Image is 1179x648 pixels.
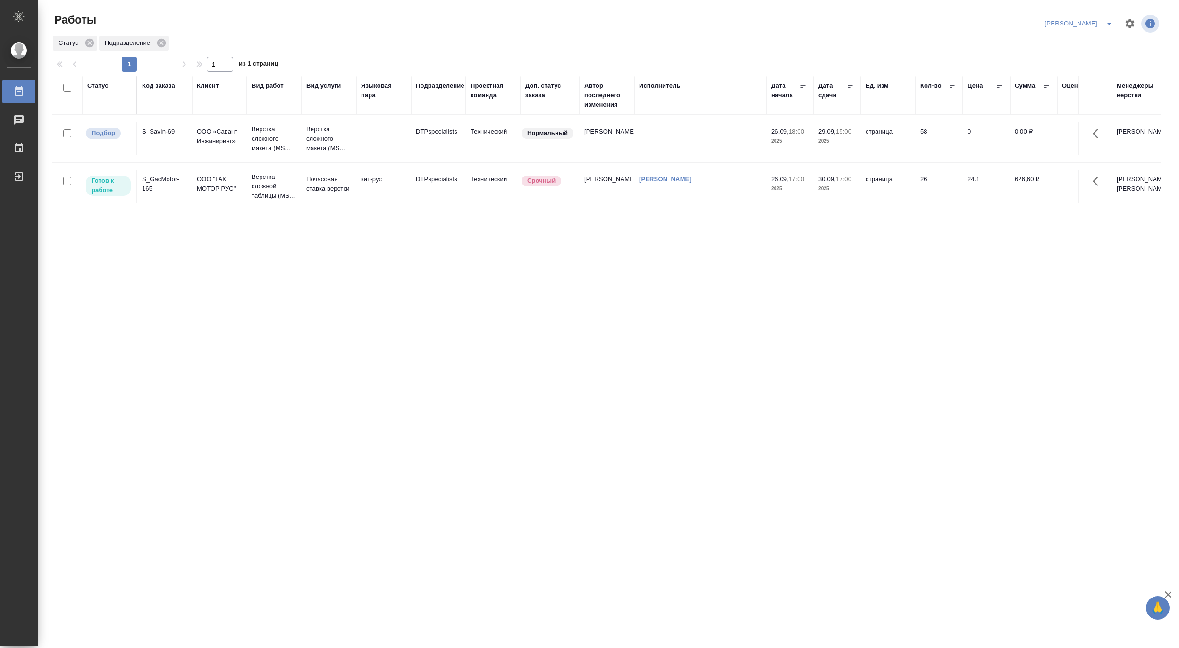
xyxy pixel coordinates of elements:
[836,128,851,135] p: 15:00
[306,81,341,91] div: Вид услуги
[916,170,963,203] td: 26
[99,36,169,51] div: Подразделение
[866,81,889,91] div: Ед. изм
[53,36,97,51] div: Статус
[580,170,634,203] td: [PERSON_NAME]
[92,176,125,195] p: Готов к работе
[963,122,1010,155] td: 0
[836,176,851,183] p: 17:00
[416,81,464,91] div: Подразделение
[142,127,187,136] div: S_SavIn-69
[1010,122,1057,155] td: 0,00 ₽
[306,175,352,194] p: Почасовая ставка верстки
[142,81,175,91] div: Код заказа
[818,176,836,183] p: 30.09,
[1141,15,1161,33] span: Посмотреть информацию
[968,81,983,91] div: Цена
[1119,12,1141,35] span: Настроить таблицу
[52,12,96,27] span: Работы
[197,127,242,146] p: ООО «Савант Инжиниринг»
[252,172,297,201] p: Верстка сложной таблицы (MS...
[771,184,809,194] p: 2025
[59,38,82,48] p: Статус
[1062,81,1085,91] div: Оценка
[87,81,109,91] div: Статус
[471,81,516,100] div: Проектная команда
[818,184,856,194] p: 2025
[466,122,521,155] td: Технический
[356,170,411,203] td: кит-рус
[1150,598,1166,618] span: 🙏
[466,170,521,203] td: Технический
[105,38,153,48] p: Подразделение
[963,170,1010,203] td: 24.1
[861,170,916,203] td: страница
[527,128,568,138] p: Нормальный
[789,128,804,135] p: 18:00
[411,170,466,203] td: DTPspecialists
[771,128,789,135] p: 26.09,
[142,175,187,194] div: S_GacMotor-165
[639,176,691,183] a: [PERSON_NAME]
[306,125,352,153] p: Верстка сложного макета (MS...
[85,127,132,140] div: Можно подбирать исполнителей
[1117,127,1162,136] p: [PERSON_NAME]
[861,122,916,155] td: страница
[252,125,297,153] p: Верстка сложного макета (MS...
[818,136,856,146] p: 2025
[85,175,132,197] div: Исполнитель может приступить к работе
[818,128,836,135] p: 29.09,
[92,128,115,138] p: Подбор
[920,81,942,91] div: Кол-во
[252,81,284,91] div: Вид работ
[239,58,278,72] span: из 1 страниц
[1042,16,1119,31] div: split button
[771,176,789,183] p: 26.09,
[1117,81,1162,100] div: Менеджеры верстки
[1087,170,1110,193] button: Здесь прячутся важные кнопки
[1010,170,1057,203] td: 626,60 ₽
[1146,596,1170,620] button: 🙏
[916,122,963,155] td: 58
[818,81,847,100] div: Дата сдачи
[525,81,575,100] div: Доп. статус заказа
[527,176,556,185] p: Срочный
[361,81,406,100] div: Языковая пара
[771,136,809,146] p: 2025
[1117,175,1162,194] p: [PERSON_NAME], [PERSON_NAME]
[1015,81,1035,91] div: Сумма
[197,175,242,194] p: ООО "ГАК МОТОР РУС"
[639,81,681,91] div: Исполнитель
[580,122,634,155] td: [PERSON_NAME]
[584,81,630,109] div: Автор последнего изменения
[789,176,804,183] p: 17:00
[771,81,800,100] div: Дата начала
[197,81,219,91] div: Клиент
[1087,122,1110,145] button: Здесь прячутся важные кнопки
[411,122,466,155] td: DTPspecialists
